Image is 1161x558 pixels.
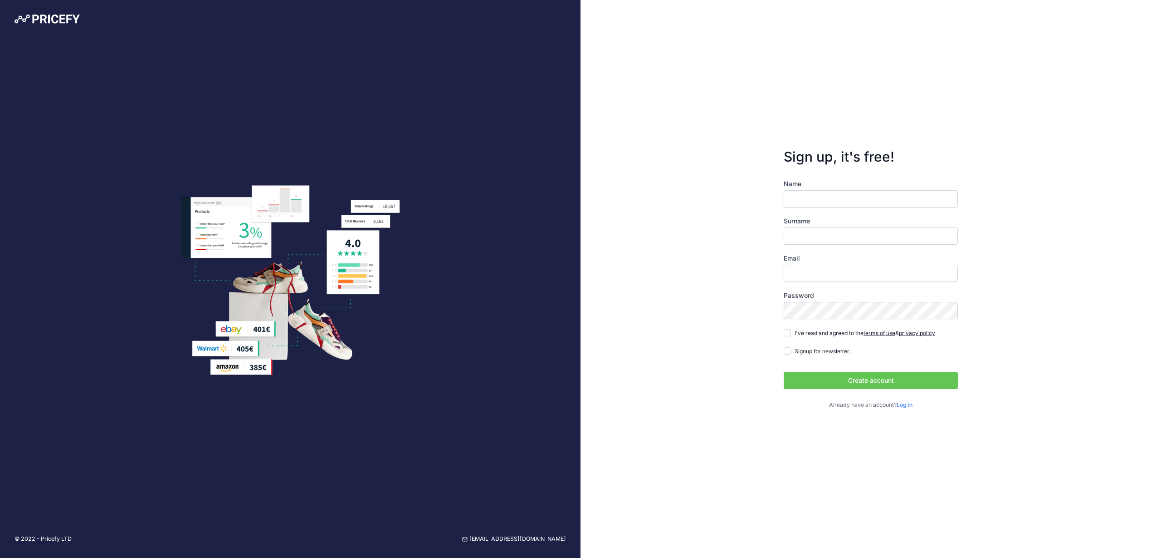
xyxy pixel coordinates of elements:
span: I've read and agreed to the & [795,330,935,336]
span: Signup for newsletter. [795,348,850,355]
label: Password [784,291,958,300]
label: Email [784,254,958,263]
label: Name [784,179,958,188]
p: © 2022 - Pricefy LTD [15,535,72,543]
h3: Sign up, it's free! [784,148,958,165]
a: Log in [897,401,912,408]
p: Already have an account? [784,401,958,410]
a: privacy policy [899,330,935,336]
button: Create account [784,372,958,389]
a: terms of use [863,330,895,336]
img: Pricefy [15,15,80,24]
label: Surname [784,217,958,226]
a: [EMAIL_ADDRESS][DOMAIN_NAME] [462,535,566,543]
